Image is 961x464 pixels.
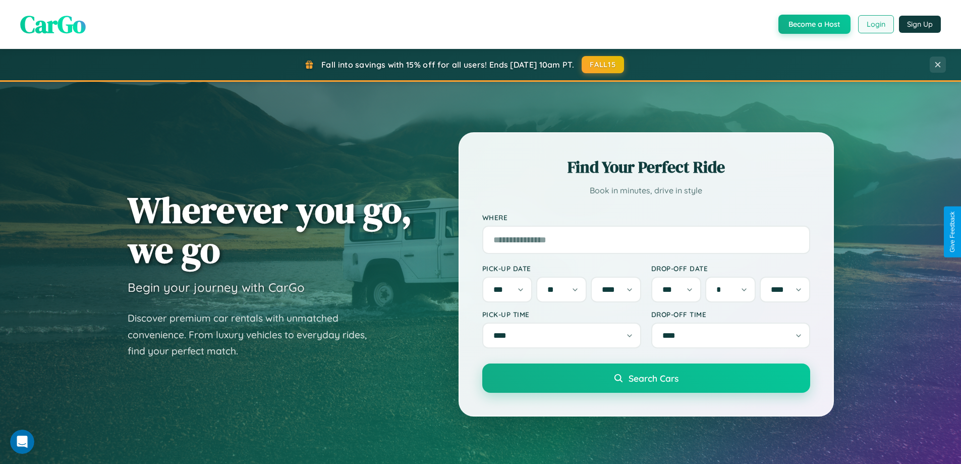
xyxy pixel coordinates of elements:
label: Pick-up Time [482,310,641,319]
label: Drop-off Date [651,264,810,273]
button: Search Cars [482,364,810,393]
div: Give Feedback [949,212,956,252]
label: Drop-off Time [651,310,810,319]
label: Where [482,213,810,222]
button: Sign Up [899,16,941,33]
button: Login [858,15,894,33]
label: Pick-up Date [482,264,641,273]
h3: Begin your journey with CarGo [128,280,305,295]
button: Become a Host [778,15,851,34]
span: CarGo [20,8,86,41]
iframe: Intercom live chat [10,430,34,454]
p: Discover premium car rentals with unmatched convenience. From luxury vehicles to everyday rides, ... [128,310,380,359]
span: Fall into savings with 15% off for all users! Ends [DATE] 10am PT. [321,60,574,70]
span: Search Cars [629,373,679,384]
p: Book in minutes, drive in style [482,183,810,198]
h2: Find Your Perfect Ride [482,156,810,178]
button: FALL15 [582,56,624,73]
h1: Wherever you go, we go [128,190,412,270]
